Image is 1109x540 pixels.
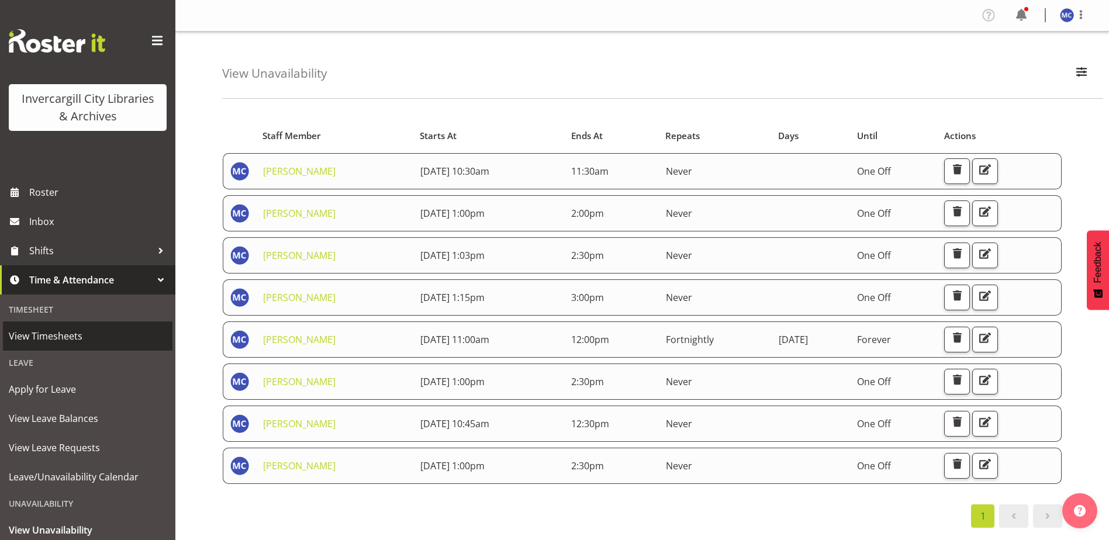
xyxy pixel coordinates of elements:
[944,200,970,226] button: Delete Unavailability
[666,333,714,346] span: Fortnightly
[972,369,998,394] button: Edit Unavailability
[972,158,998,184] button: Edit Unavailability
[3,351,172,375] div: Leave
[230,204,249,223] img: maria-catu11656.jpg
[420,333,489,346] span: [DATE] 11:00am
[9,521,167,539] span: View Unavailability
[666,291,692,304] span: Never
[29,271,152,289] span: Time & Attendance
[263,459,336,472] a: [PERSON_NAME]
[1074,505,1086,517] img: help-xxl-2.png
[666,417,692,430] span: Never
[666,207,692,220] span: Never
[262,129,321,143] span: Staff Member
[9,410,167,427] span: View Leave Balances
[857,129,877,143] span: Until
[1060,8,1074,22] img: maria-catu11656.jpg
[420,165,489,178] span: [DATE] 10:30am
[665,129,700,143] span: Repeats
[857,375,891,388] span: One Off
[9,327,167,345] span: View Timesheets
[230,414,249,433] img: maria-catu11656.jpg
[571,129,603,143] span: Ends At
[420,375,485,388] span: [DATE] 1:00pm
[29,184,170,201] span: Roster
[972,285,998,310] button: Edit Unavailability
[571,375,604,388] span: 2:30pm
[571,249,604,262] span: 2:30pm
[222,67,327,80] h4: View Unavailability
[9,29,105,53] img: Rosterit website logo
[857,207,891,220] span: One Off
[420,129,457,143] span: Starts At
[420,459,485,472] span: [DATE] 1:00pm
[230,372,249,391] img: maria-catu11656.jpg
[3,404,172,433] a: View Leave Balances
[263,333,336,346] a: [PERSON_NAME]
[666,249,692,262] span: Never
[944,158,970,184] button: Delete Unavailability
[972,327,998,352] button: Edit Unavailability
[9,468,167,486] span: Leave/Unavailability Calendar
[29,213,170,230] span: Inbox
[420,207,485,220] span: [DATE] 1:00pm
[29,242,152,259] span: Shifts
[3,491,172,515] div: Unavailability
[263,249,336,262] a: [PERSON_NAME]
[3,462,172,491] a: Leave/Unavailability Calendar
[666,375,692,388] span: Never
[571,333,609,346] span: 12:00pm
[857,417,891,430] span: One Off
[778,129,799,143] span: Days
[972,243,998,268] button: Edit Unavailability
[230,162,249,181] img: maria-catu11656.jpg
[571,165,609,178] span: 11:30am
[263,291,336,304] a: [PERSON_NAME]
[3,297,172,321] div: Timesheet
[944,369,970,394] button: Delete Unavailability
[230,330,249,349] img: maria-catu11656.jpg
[944,327,970,352] button: Delete Unavailability
[3,375,172,404] a: Apply for Leave
[420,291,485,304] span: [DATE] 1:15pm
[263,165,336,178] a: [PERSON_NAME]
[3,321,172,351] a: View Timesheets
[9,380,167,398] span: Apply for Leave
[972,411,998,437] button: Edit Unavailability
[1069,61,1094,86] button: Filter Employees
[571,291,604,304] span: 3:00pm
[857,333,891,346] span: Forever
[571,459,604,472] span: 2:30pm
[571,417,609,430] span: 12:30pm
[972,453,998,479] button: Edit Unavailability
[571,207,604,220] span: 2:00pm
[230,288,249,307] img: maria-catu11656.jpg
[263,417,336,430] a: [PERSON_NAME]
[420,417,489,430] span: [DATE] 10:45am
[263,375,336,388] a: [PERSON_NAME]
[944,129,976,143] span: Actions
[1087,230,1109,310] button: Feedback - Show survey
[944,453,970,479] button: Delete Unavailability
[944,285,970,310] button: Delete Unavailability
[944,411,970,437] button: Delete Unavailability
[857,459,891,472] span: One Off
[20,90,155,125] div: Invercargill City Libraries & Archives
[857,291,891,304] span: One Off
[857,165,891,178] span: One Off
[972,200,998,226] button: Edit Unavailability
[230,246,249,265] img: maria-catu11656.jpg
[3,433,172,462] a: View Leave Requests
[263,207,336,220] a: [PERSON_NAME]
[230,456,249,475] img: maria-catu11656.jpg
[944,243,970,268] button: Delete Unavailability
[666,459,692,472] span: Never
[9,439,167,456] span: View Leave Requests
[666,165,692,178] span: Never
[1093,242,1103,283] span: Feedback
[857,249,891,262] span: One Off
[420,249,485,262] span: [DATE] 1:03pm
[779,333,808,346] span: [DATE]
